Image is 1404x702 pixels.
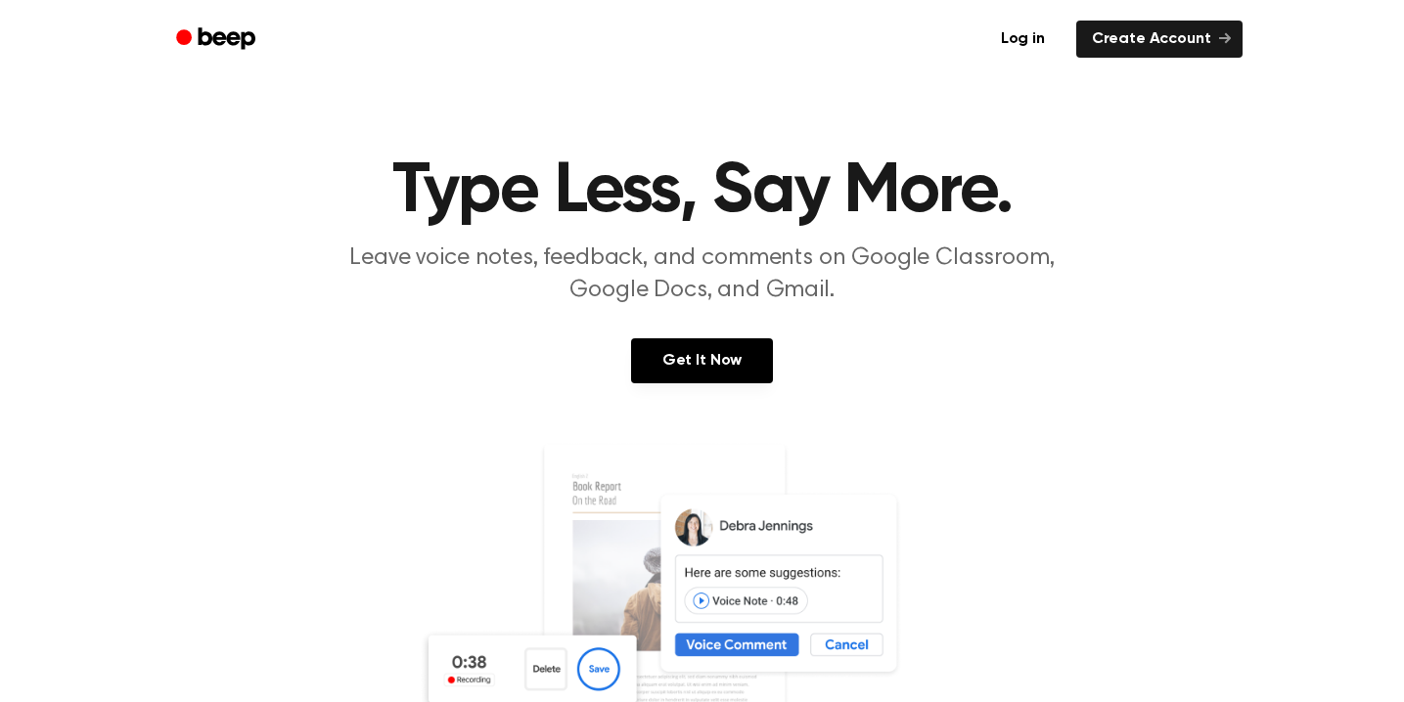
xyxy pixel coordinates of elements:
a: Beep [162,21,273,59]
a: Log in [981,17,1064,62]
a: Get It Now [631,338,773,383]
a: Create Account [1076,21,1243,58]
h1: Type Less, Say More. [202,156,1203,227]
p: Leave voice notes, feedback, and comments on Google Classroom, Google Docs, and Gmail. [327,242,1078,307]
